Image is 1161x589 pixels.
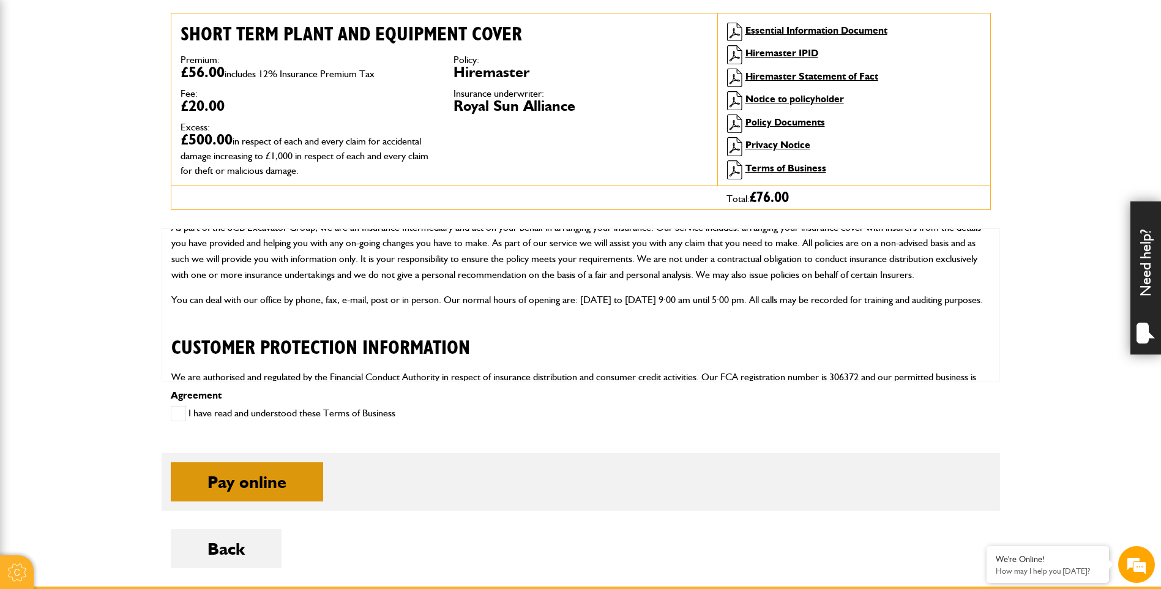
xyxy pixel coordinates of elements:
[171,292,990,308] p: You can deal with our office by phone, fax, e-mail, post or in person. Our normal hours of openin...
[745,93,844,105] a: Notice to policyholder
[745,162,826,174] a: Terms of Business
[745,47,818,59] a: Hiremaster IPID
[181,122,435,132] dt: Excess:
[181,23,708,46] h2: Short term plant and equipment cover
[181,99,435,113] dd: £20.00
[171,220,990,282] p: As part of the JCB Excavator Group, we are an Insurance Intermediary and act on your behalf in ar...
[454,65,708,80] dd: Hiremaster
[171,391,991,400] p: Agreement
[996,566,1100,576] p: How may I help you today?
[225,68,375,80] span: includes 12% Insurance Premium Tax
[181,65,435,80] dd: £56.00
[745,70,878,82] a: Hiremaster Statement of Fact
[171,529,282,568] button: Back
[181,55,435,65] dt: Premium:
[745,139,810,151] a: Privacy Notice
[454,55,708,65] dt: Policy:
[181,89,435,99] dt: Fee:
[171,462,323,501] button: Pay online
[717,186,990,209] div: Total:
[756,190,789,205] span: 76.00
[1130,201,1161,355] div: Need help?
[745,116,825,128] a: Policy Documents
[745,24,887,36] a: Essential Information Document
[454,99,708,113] dd: Royal Sun Alliance
[181,132,435,176] dd: £500.00
[454,89,708,99] dt: Insurance underwriter:
[181,135,428,176] span: in respect of each and every claim for accidental damage increasing to £1,000 in respect of each ...
[171,318,990,359] h2: CUSTOMER PROTECTION INFORMATION
[171,406,395,421] label: I have read and understood these Terms of Business
[996,554,1100,565] div: We're Online!
[750,190,789,205] span: £
[171,369,990,432] p: We are authorised and regulated by the Financial Conduct Authority in respect of insurance distri...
